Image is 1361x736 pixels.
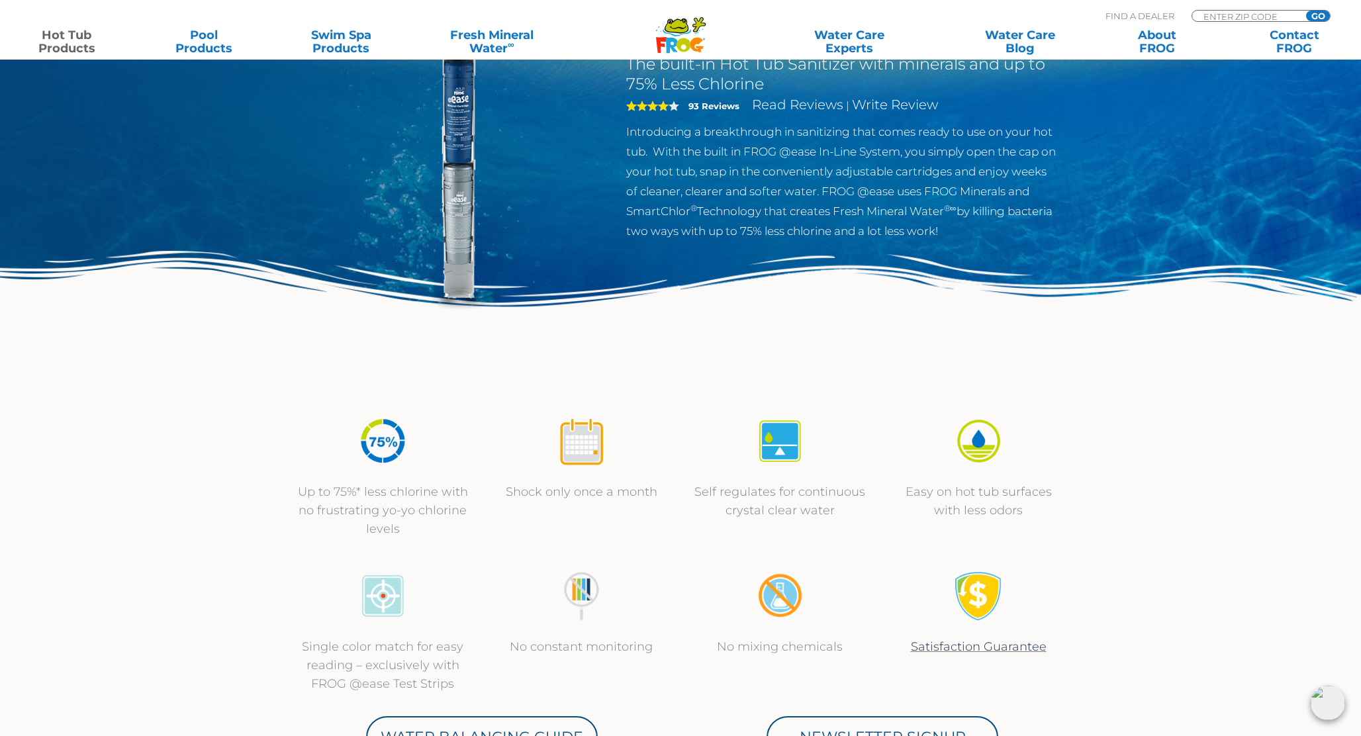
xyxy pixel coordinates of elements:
a: Read Reviews [752,97,843,113]
h2: The built-in Hot Tub Sanitizer with minerals and up to 75% Less Chlorine [626,54,1058,94]
img: no-mixing1 [755,571,805,621]
p: Shock only once a month [495,483,667,501]
sup: ∞ [508,39,514,50]
img: inline-system.png [303,14,606,317]
sup: ® [690,203,697,213]
p: Self regulates for continuous crystal clear water [694,483,866,520]
input: GO [1306,11,1330,21]
a: ContactFROG [1241,28,1348,55]
p: Single color match for easy reading – exclusively with FROG @ease Test Strips [297,637,469,693]
span: 4 [626,101,669,111]
p: No mixing chemicals [694,637,866,656]
a: Fresh MineralWater∞ [425,28,559,55]
sup: ®∞ [944,203,957,213]
span: | [846,99,849,112]
a: Water CareExperts [763,28,936,55]
a: Hot TubProducts [13,28,120,55]
img: icon-atease-75percent-less [358,416,408,466]
p: Find A Dealer [1105,10,1174,22]
p: Introducing a breakthrough in sanitizing that comes ready to use on your hot tub. With the built ... [626,122,1058,241]
input: Zip Code Form [1202,11,1291,22]
img: icon-atease-self-regulates [755,416,805,466]
a: Water CareBlog [966,28,1073,55]
strong: 93 Reviews [688,101,739,111]
p: Easy on hot tub surfaces with less odors [892,483,1064,520]
img: no-constant-monitoring1 [557,571,606,621]
img: icon-atease-easy-on [954,416,1004,466]
img: Satisfaction Guarantee Icon [954,571,1004,621]
a: PoolProducts [150,28,257,55]
p: Up to 75%* less chlorine with no frustrating yo-yo chlorine levels [297,483,469,538]
img: icon-atease-color-match [358,571,408,621]
a: Swim SpaProducts [288,28,395,55]
a: AboutFROG [1103,28,1210,55]
p: No constant monitoring [495,637,667,656]
a: Satisfaction Guarantee [911,639,1047,654]
img: icon-atease-shock-once [557,416,606,466]
img: openIcon [1311,686,1345,720]
a: Write Review [852,97,938,113]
